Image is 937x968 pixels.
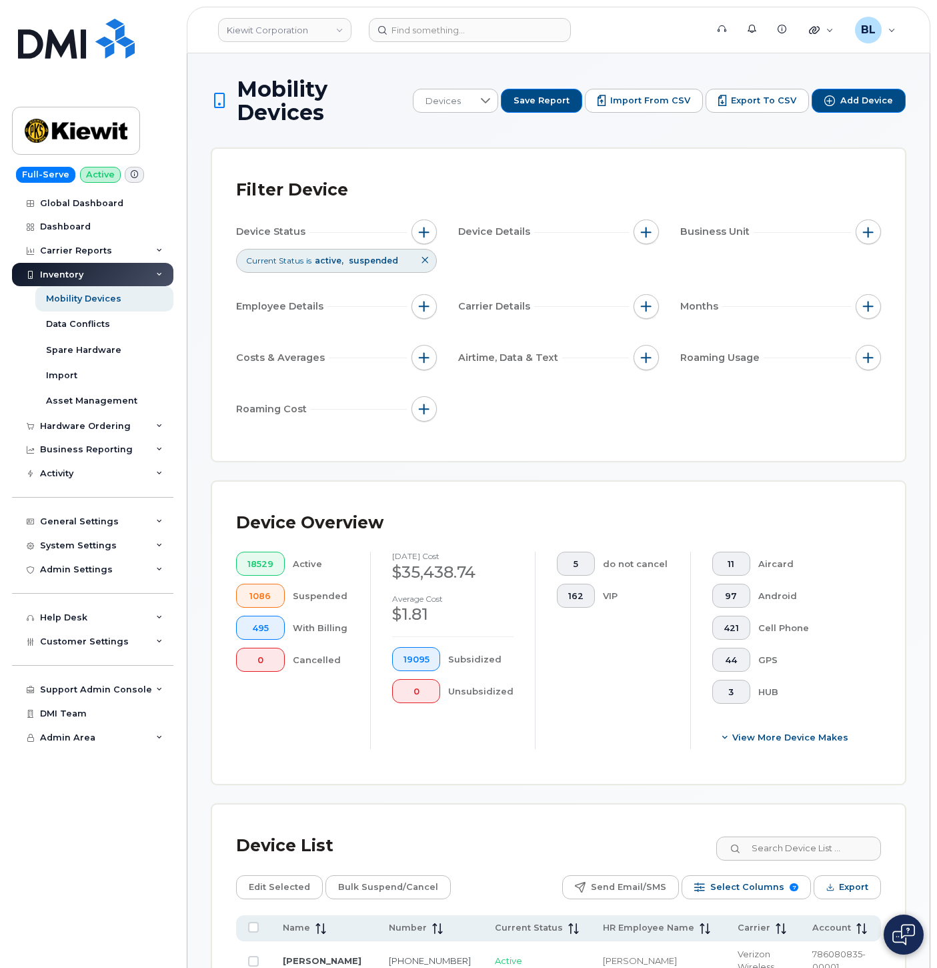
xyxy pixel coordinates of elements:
[246,255,303,266] span: Current Status
[392,647,441,671] button: 19095
[236,402,311,416] span: Roaming Cost
[247,623,273,634] span: 495
[585,89,703,113] button: Import from CSV
[712,552,750,576] button: 11
[306,255,311,266] span: is
[812,922,851,934] span: Account
[758,552,860,576] div: Aircard
[338,877,438,897] span: Bulk Suspend/Cancel
[403,654,429,665] span: 19095
[501,89,582,113] button: Save Report
[712,648,750,672] button: 44
[758,584,860,608] div: Android
[758,616,860,640] div: Cell Phone
[712,584,750,608] button: 97
[514,95,570,107] span: Save Report
[710,877,784,897] span: Select Columns
[610,95,690,107] span: Import from CSV
[568,591,584,602] span: 162
[236,584,285,608] button: 1086
[814,875,881,899] button: Export
[591,877,666,897] span: Send Email/SMS
[293,616,349,640] div: With Billing
[557,552,595,576] button: 5
[812,89,906,113] button: Add Device
[892,924,915,945] img: Open chat
[603,922,694,934] span: HR Employee Name
[247,591,273,602] span: 1086
[680,300,722,314] span: Months
[458,351,562,365] span: Airtime, Data & Text
[458,300,534,314] span: Carrier Details
[236,616,285,640] button: 495
[293,584,349,608] div: Suspended
[712,616,750,640] button: 421
[236,351,329,365] span: Costs & Averages
[283,922,310,934] span: Name
[731,95,796,107] span: Export to CSV
[458,225,534,239] span: Device Details
[682,875,811,899] button: Select Columns 7
[413,89,473,113] span: Devices
[236,552,285,576] button: 18529
[568,559,584,570] span: 5
[392,594,514,603] h4: Average cost
[724,687,739,698] span: 3
[349,256,398,266] span: suspended
[293,552,349,576] div: Active
[790,883,798,892] span: 7
[706,89,809,113] button: Export to CSV
[738,922,770,934] span: Carrier
[840,95,893,107] span: Add Device
[680,225,754,239] span: Business Unit
[603,584,669,608] div: VIP
[712,725,860,749] button: View More Device Makes
[236,506,383,540] div: Device Overview
[247,559,273,570] span: 18529
[758,648,860,672] div: GPS
[732,731,848,744] span: View More Device Makes
[236,225,309,239] span: Device Status
[247,655,273,666] span: 0
[603,552,669,576] div: do not cancel
[236,648,285,672] button: 0
[389,955,471,966] a: [PHONE_NUMBER]
[562,875,679,899] button: Send Email/SMS
[724,623,739,634] span: 421
[392,561,514,584] div: $35,438.74
[603,955,677,966] span: [PERSON_NAME]
[315,256,345,266] span: active
[392,552,514,560] h4: [DATE] cost
[236,829,333,863] div: Device List
[293,648,349,672] div: Cancelled
[392,679,441,703] button: 0
[249,877,310,897] span: Edit Selected
[724,559,739,570] span: 11
[724,655,739,666] span: 44
[712,680,750,704] button: 3
[448,679,514,703] div: Unsubsidized
[724,591,739,602] span: 97
[448,647,514,671] div: Subsidized
[495,922,563,934] span: Current Status
[283,955,361,966] a: [PERSON_NAME]
[758,680,860,704] div: HUB
[389,922,427,934] span: Number
[716,837,881,861] input: Search Device List ...
[495,955,522,966] span: Active
[325,875,451,899] button: Bulk Suspend/Cancel
[236,173,348,207] div: Filter Device
[392,603,514,626] div: $1.81
[237,77,406,124] span: Mobility Devices
[403,686,429,697] span: 0
[236,300,327,314] span: Employee Details
[839,877,868,897] span: Export
[236,875,323,899] button: Edit Selected
[557,584,595,608] button: 162
[680,351,764,365] span: Roaming Usage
